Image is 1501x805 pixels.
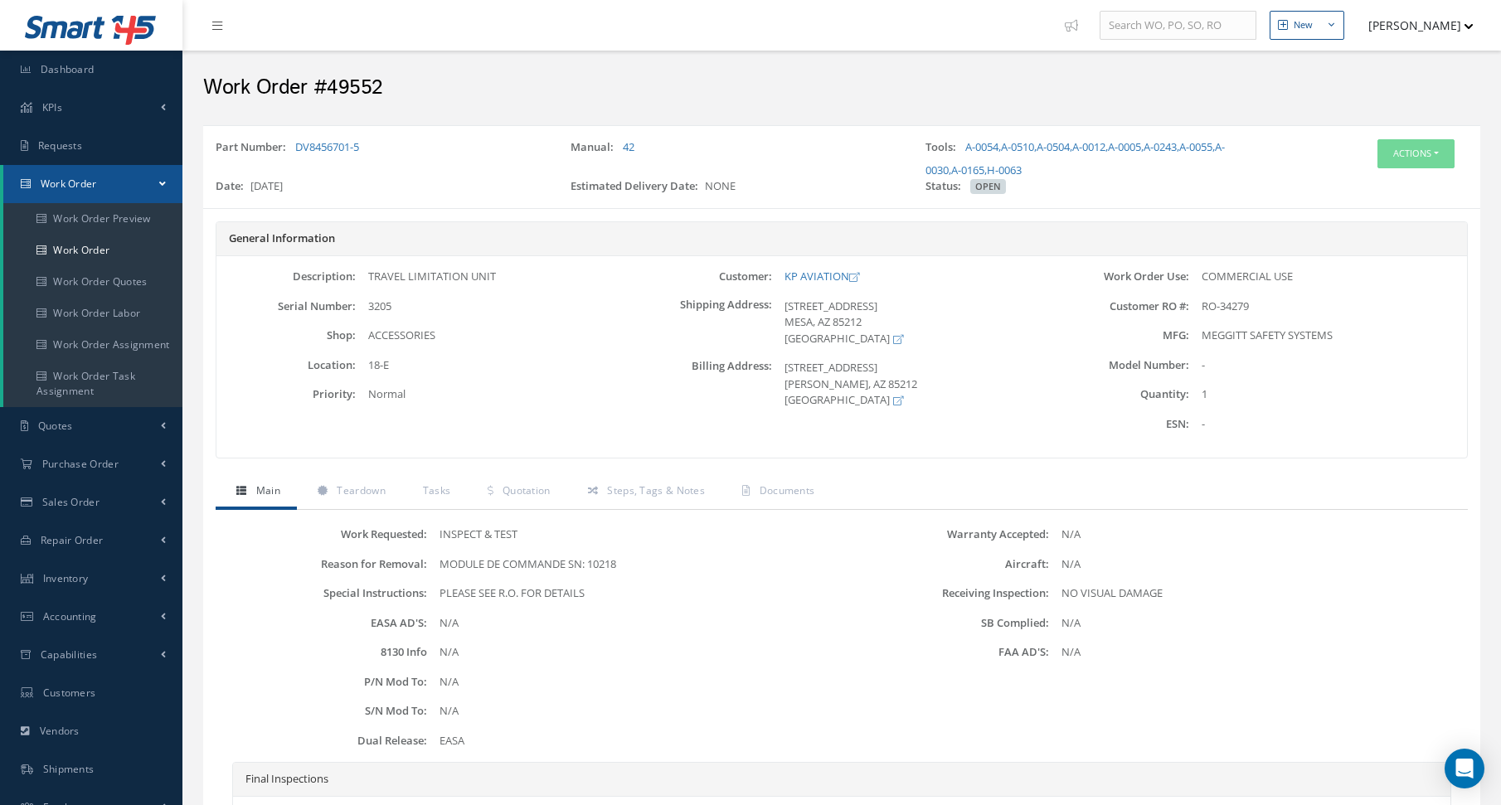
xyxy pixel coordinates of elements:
[220,676,427,688] label: P/N Mod To:
[571,139,620,156] label: Manual:
[1353,9,1474,41] button: [PERSON_NAME]
[427,526,842,543] div: INSPECT & TEST
[467,475,566,510] a: Quotation
[1050,359,1189,371] label: Model Number:
[1179,139,1215,154] a: A-0055,
[356,357,634,374] div: 18-E
[42,457,119,471] span: Purchase Order
[951,162,987,177] a: A-0165,
[965,139,1001,154] a: A-0054,
[772,298,1050,347] div: [STREET_ADDRESS] MESA, AZ 85212 [GEOGRAPHIC_DATA]
[503,483,551,497] span: Quotation
[842,528,1049,541] label: Warranty Accepted:
[297,475,402,510] a: Teardown
[1108,139,1144,154] a: A-0005,
[1001,139,1037,154] a: A-0510,
[216,300,356,313] label: Serial Number:
[43,762,95,776] span: Shipments
[842,587,1049,599] label: Receiving Inspection:
[41,533,104,547] span: Repair Order
[1202,298,1249,313] span: RO-34279
[1189,269,1467,285] div: COMMERCIAL USE
[295,139,359,154] a: DV8456701-5
[925,178,968,195] label: Status:
[38,419,73,433] span: Quotes
[3,329,182,361] a: Work Order Assignment
[43,571,89,585] span: Inventory
[220,735,427,747] label: Dual Release:
[38,138,82,153] span: Requests
[1100,11,1256,41] input: Search WO, PO, SO, RO
[427,674,842,691] div: N/A
[423,483,451,497] span: Tasks
[233,763,1450,797] div: Final Inspections
[256,483,280,497] span: Main
[3,298,182,329] a: Work Order Labor
[1049,615,1464,632] div: N/A
[1050,418,1189,430] label: ESN:
[220,617,427,629] label: EASA AD'S:
[356,386,634,403] div: Normal
[1049,526,1464,543] div: N/A
[1049,644,1464,661] div: N/A
[772,360,1050,409] div: [STREET_ADDRESS] [PERSON_NAME], AZ 85212 [GEOGRAPHIC_DATA]
[634,298,773,347] label: Shipping Address:
[216,475,297,510] a: Main
[970,179,1006,194] span: OPEN
[1144,139,1179,154] a: A-0243,
[3,235,182,266] a: Work Order
[203,178,558,201] div: [DATE]
[1294,18,1313,32] div: New
[558,178,913,201] div: NONE
[1049,556,1464,573] div: N/A
[43,686,96,700] span: Customers
[216,139,293,156] label: Part Number:
[1050,388,1189,400] label: Quantity:
[216,270,356,283] label: Description:
[427,644,842,661] div: N/A
[220,705,427,717] label: S/N Mod To:
[203,75,1480,100] h2: Work Order #49552
[1189,357,1467,374] div: -
[427,703,842,720] div: N/A
[1270,11,1344,40] button: New
[1072,139,1108,154] a: A-0012,
[41,647,98,662] span: Capabilities
[987,162,1022,177] a: H-0063
[220,646,427,658] label: 8130 Info
[216,178,250,195] label: Date:
[1050,270,1189,283] label: Work Order Use:
[842,558,1049,570] label: Aircraft:
[42,495,100,509] span: Sales Order
[40,724,80,738] span: Vendors
[427,556,842,573] div: MODULE DE COMMANDE SN: 10218
[785,269,859,284] a: KP AVIATION
[356,269,634,285] div: TRAVEL LIMITATION UNIT
[3,165,182,203] a: Work Order
[216,329,356,342] label: Shop:
[1189,416,1467,433] div: -
[1037,139,1072,154] a: A-0504,
[3,361,182,407] a: Work Order Task Assignment
[842,617,1049,629] label: SB Complied:
[623,139,634,154] a: 42
[1189,386,1467,403] div: 1
[1049,585,1464,602] div: NO VISUAL DAMAGE
[1050,329,1189,342] label: MFG:
[41,177,97,191] span: Work Order
[634,270,773,283] label: Customer:
[229,232,1455,245] h5: General Information
[220,558,427,570] label: Reason for Removal:
[356,327,634,344] div: ACCESSORIES
[337,483,385,497] span: Teardown
[607,483,705,497] span: Steps, Tags & Notes
[925,139,963,156] label: Tools:
[634,360,773,409] label: Billing Address:
[220,528,427,541] label: Work Requested:
[567,475,721,510] a: Steps, Tags & Notes
[427,615,842,632] div: N/A
[571,178,705,195] label: Estimated Delivery Date:
[216,388,356,400] label: Priority:
[1189,327,1467,344] div: MEGGITT SAFETY SYSTEMS
[42,100,62,114] span: KPIs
